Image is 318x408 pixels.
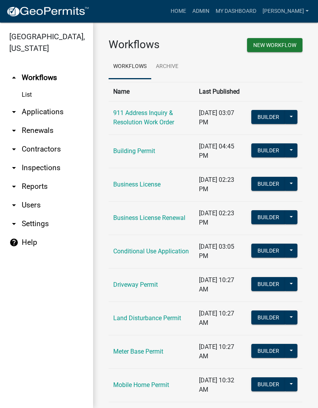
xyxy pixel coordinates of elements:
[9,126,19,135] i: arrow_drop_down
[168,4,189,19] a: Home
[9,73,19,82] i: arrow_drop_up
[194,82,246,101] th: Last Published
[113,248,189,255] a: Conditional Use Application
[113,147,155,155] a: Building Permit
[109,82,194,101] th: Name
[113,381,169,389] a: Mobile Home Permit
[9,145,19,154] i: arrow_drop_down
[113,348,163,355] a: Meter Base Permit
[113,181,161,188] a: Business License
[247,38,302,52] button: New Workflow
[199,176,234,193] span: [DATE] 02:23 PM
[9,182,19,191] i: arrow_drop_down
[251,177,285,191] button: Builder
[113,314,181,322] a: Land Disturbance Permit
[251,110,285,124] button: Builder
[9,238,19,247] i: help
[151,54,183,79] a: Archive
[199,143,234,159] span: [DATE] 04:45 PM
[199,310,234,326] span: [DATE] 10:27 AM
[113,109,174,126] a: 911 Address Inquiry & Resolution Work Order
[199,109,234,126] span: [DATE] 03:07 PM
[259,4,312,19] a: [PERSON_NAME]
[199,209,234,226] span: [DATE] 02:23 PM
[9,163,19,173] i: arrow_drop_down
[251,244,285,258] button: Builder
[199,243,234,260] span: [DATE] 03:05 PM
[199,343,234,360] span: [DATE] 10:27 AM
[9,219,19,228] i: arrow_drop_down
[213,4,259,19] a: My Dashboard
[251,310,285,324] button: Builder
[9,201,19,210] i: arrow_drop_down
[251,143,285,157] button: Builder
[199,377,234,393] span: [DATE] 10:32 AM
[251,377,285,391] button: Builder
[251,344,285,358] button: Builder
[109,38,200,51] h3: Workflows
[113,214,185,221] a: Business License Renewal
[189,4,213,19] a: Admin
[113,281,158,288] a: Driveway Permit
[251,277,285,291] button: Builder
[109,54,151,79] a: Workflows
[9,107,19,117] i: arrow_drop_down
[251,210,285,224] button: Builder
[199,276,234,293] span: [DATE] 10:27 AM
